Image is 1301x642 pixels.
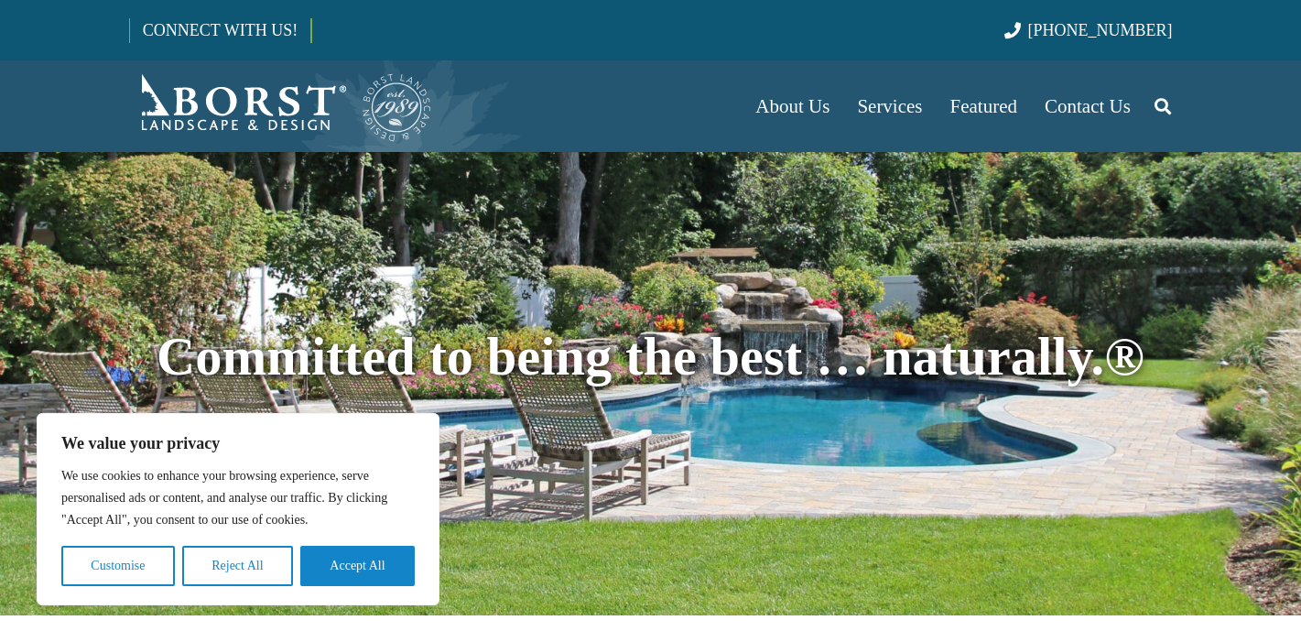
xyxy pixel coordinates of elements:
[843,60,936,152] a: Services
[937,60,1031,152] a: Featured
[61,465,415,531] p: We use cookies to enhance your browsing experience, serve personalised ads or content, and analys...
[37,413,439,605] div: We value your privacy
[950,95,1017,117] span: Featured
[1004,21,1172,39] a: [PHONE_NUMBER]
[1144,83,1181,129] a: Search
[61,432,415,454] p: We value your privacy
[182,546,293,586] button: Reject All
[1031,60,1144,152] a: Contact Us
[300,546,415,586] button: Accept All
[755,95,829,117] span: About Us
[129,70,433,143] a: Borst-Logo
[157,327,1144,386] span: Committed to being the best … naturally.®
[857,95,922,117] span: Services
[742,60,843,152] a: About Us
[1045,95,1131,117] span: Contact Us
[61,546,175,586] button: Customise
[130,8,310,52] a: CONNECT WITH US!
[1028,21,1173,39] span: [PHONE_NUMBER]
